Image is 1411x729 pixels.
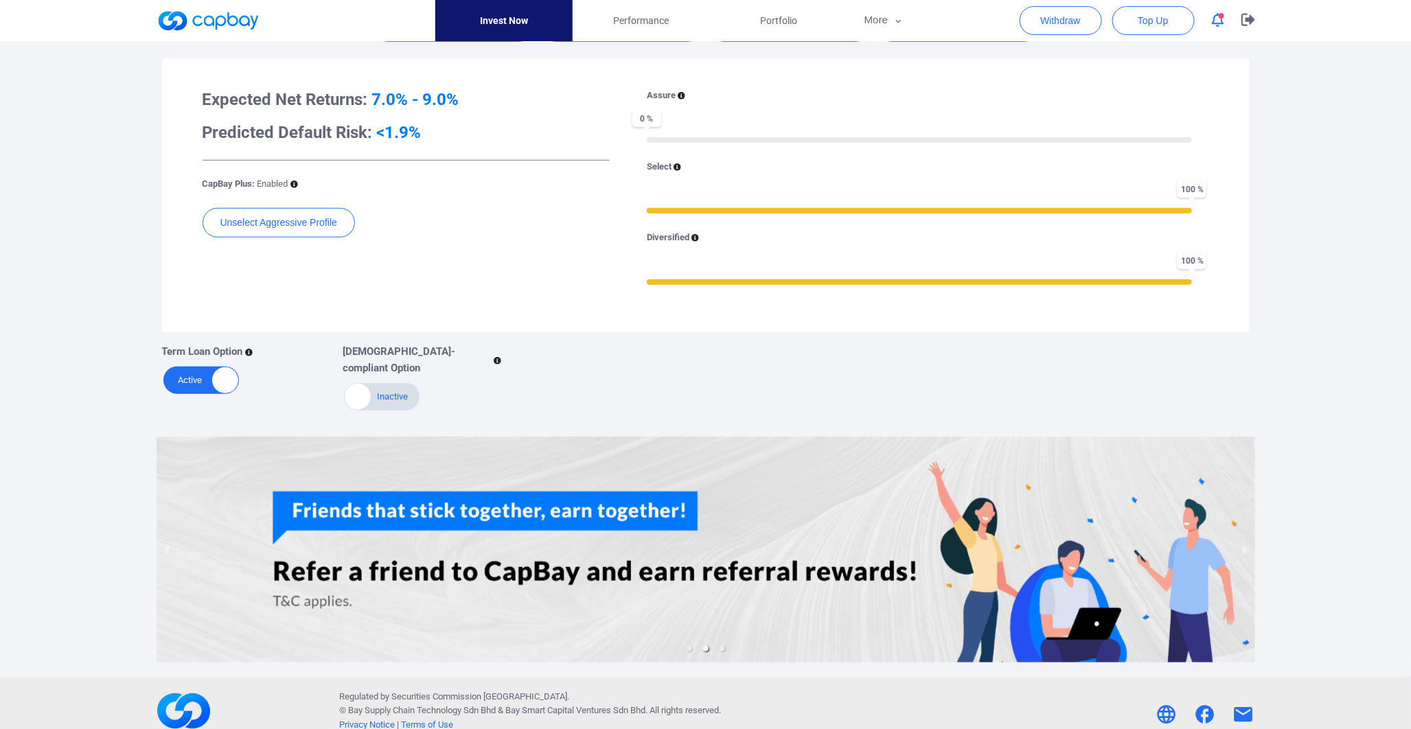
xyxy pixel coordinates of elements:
[343,343,492,376] p: [DEMOGRAPHIC_DATA]-compliant Option
[632,110,661,127] span: 0 %
[1178,181,1206,198] span: 100 %
[647,231,689,245] p: Diversified
[720,646,725,651] li: slide item 3
[1112,6,1195,35] button: Top Up
[157,437,176,663] button: previous slide / item
[760,13,797,28] span: Portfolio
[703,646,709,651] li: slide item 2
[203,177,288,192] p: CapBay Plus:
[1178,252,1206,269] span: 100 %
[257,178,288,189] span: Enabled
[613,13,669,28] span: Performance
[687,646,692,651] li: slide item 1
[647,160,672,174] p: Select
[203,89,610,111] h3: Expected Net Returns:
[162,343,243,360] p: Term Loan Option
[1020,6,1102,35] button: Withdraw
[505,705,645,715] span: Bay Smart Capital Ventures Sdn Bhd
[1138,14,1168,27] span: Top Up
[203,208,355,238] button: Unselect Aggressive Profile
[647,89,676,103] p: Assure
[372,90,459,109] span: 7.0% - 9.0%
[377,123,422,142] span: <1.9%
[1236,437,1255,663] button: next slide / item
[203,121,610,143] h3: Predicted Default Risk:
